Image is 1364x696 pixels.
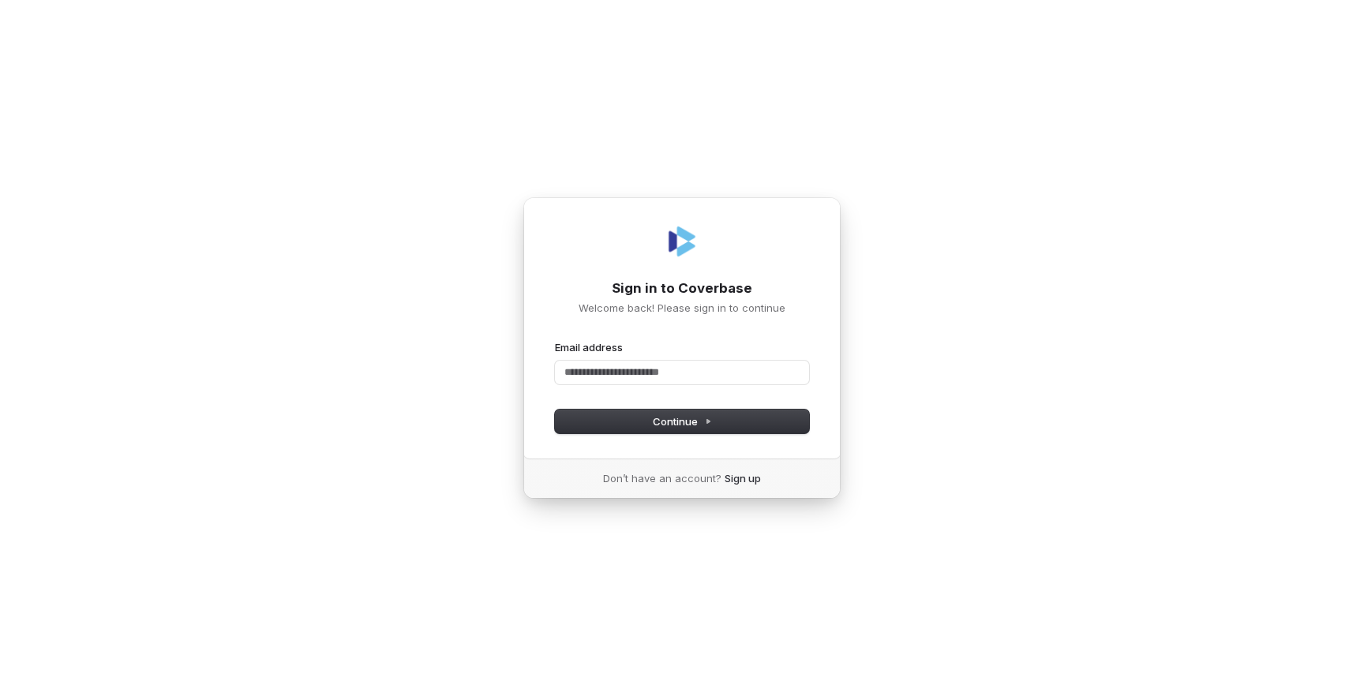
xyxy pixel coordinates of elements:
label: Email address [555,340,623,354]
button: Continue [555,410,809,433]
a: Sign up [725,471,761,485]
h1: Sign in to Coverbase [555,279,809,298]
img: Coverbase [663,223,701,260]
span: Don’t have an account? [603,471,721,485]
p: Welcome back! Please sign in to continue [555,301,809,315]
span: Continue [653,414,712,428]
